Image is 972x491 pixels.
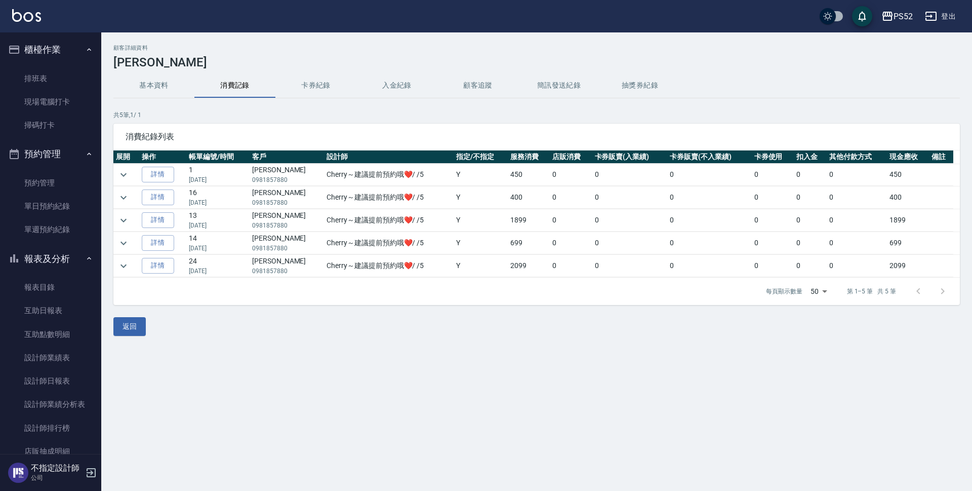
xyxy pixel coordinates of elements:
td: 0 [667,164,751,186]
th: 現金應收 [887,150,929,164]
td: 0 [592,255,668,277]
th: 客戶 [250,150,324,164]
p: [DATE] [189,267,247,276]
td: 0 [794,186,827,209]
td: 0 [827,255,887,277]
td: 0 [752,255,794,277]
img: Person [8,463,28,483]
td: [PERSON_NAME] [250,164,324,186]
td: 0 [667,186,751,209]
button: expand row [116,258,131,274]
td: Y [454,164,508,186]
td: [PERSON_NAME] [250,209,324,232]
button: 櫃檯作業 [4,36,97,63]
td: Y [454,209,508,232]
button: 登出 [921,7,960,26]
p: 0981857880 [252,198,321,207]
h3: [PERSON_NAME] [113,55,960,69]
td: 0 [752,164,794,186]
a: 店販抽成明細 [4,440,97,463]
th: 指定/不指定 [454,150,508,164]
a: 報表目錄 [4,276,97,299]
span: 消費紀錄列表 [126,132,948,142]
td: 14 [186,232,250,254]
th: 操作 [139,150,187,164]
p: [DATE] [189,244,247,253]
button: 入金紀錄 [356,73,437,98]
th: 卡券使用 [752,150,794,164]
a: 預約管理 [4,171,97,195]
a: 詳情 [142,212,174,228]
a: 詳情 [142,235,174,251]
img: Logo [12,9,41,22]
td: 0 [592,209,668,232]
p: 0981857880 [252,267,321,276]
h5: 不指定設計師 [31,463,83,473]
th: 其他付款方式 [827,150,887,164]
p: 0981857880 [252,244,321,253]
td: Cherry～建議提前預約哦❤️ / /5 [324,209,454,232]
button: expand row [116,190,131,205]
td: 0 [667,255,751,277]
td: 400 [508,186,550,209]
td: 0 [550,164,592,186]
p: 0981857880 [252,175,321,184]
button: 消費記錄 [194,73,275,98]
td: 0 [550,209,592,232]
button: 返回 [113,317,146,336]
td: 0 [667,209,751,232]
a: 詳情 [142,167,174,182]
td: 0 [827,186,887,209]
button: 卡券紀錄 [275,73,356,98]
button: expand row [116,213,131,228]
td: 0 [550,186,592,209]
div: 50 [806,278,831,305]
button: save [852,6,872,26]
td: 0 [592,186,668,209]
td: 450 [887,164,929,186]
td: 2099 [887,255,929,277]
td: 0 [794,255,827,277]
p: 第 1–5 筆 共 5 筆 [847,287,896,296]
h2: 顧客詳細資料 [113,45,960,51]
th: 扣入金 [794,150,827,164]
button: 簡訊發送紀錄 [518,73,599,98]
a: 現場電腦打卡 [4,90,97,114]
td: 2099 [508,255,550,277]
p: [DATE] [189,198,247,207]
th: 服務消費 [508,150,550,164]
td: 0 [752,186,794,209]
p: 每頁顯示數量 [766,287,802,296]
td: 1899 [508,209,550,232]
div: PS52 [894,10,913,23]
button: expand row [116,167,131,182]
td: 13 [186,209,250,232]
button: 報表及分析 [4,246,97,272]
td: 0 [827,209,887,232]
a: 排班表 [4,67,97,90]
p: 共 5 筆, 1 / 1 [113,110,960,120]
td: Cherry～建議提前預約哦❤️ / /5 [324,255,454,277]
a: 單日預約紀錄 [4,195,97,218]
td: 0 [752,232,794,254]
a: 掃碼打卡 [4,114,97,137]
a: 設計師業績表 [4,346,97,369]
button: 基本資料 [113,73,194,98]
p: [DATE] [189,175,247,184]
th: 卡券販賣(不入業績) [667,150,751,164]
td: 1899 [887,209,929,232]
td: 0 [592,232,668,254]
a: 詳情 [142,258,174,274]
td: 699 [887,232,929,254]
td: 0 [550,255,592,277]
td: 0 [827,232,887,254]
td: Y [454,186,508,209]
button: 顧客追蹤 [437,73,518,98]
a: 互助日報表 [4,299,97,322]
td: 24 [186,255,250,277]
button: 抽獎券紀錄 [599,73,680,98]
td: 0 [794,232,827,254]
button: expand row [116,236,131,251]
td: Y [454,255,508,277]
td: 699 [508,232,550,254]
